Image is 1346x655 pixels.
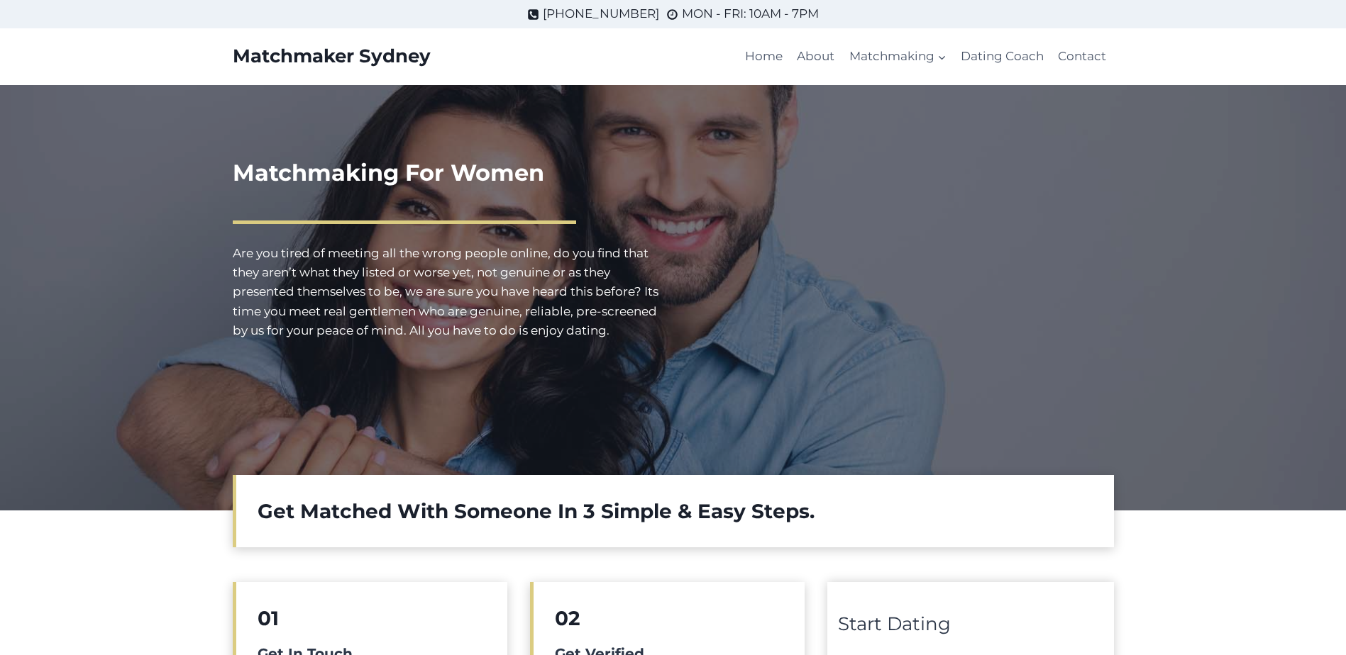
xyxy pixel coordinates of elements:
[738,40,1114,74] nav: Primary
[527,4,659,23] a: [PHONE_NUMBER]
[682,4,819,23] span: MON - FRI: 10AM - 7PM
[233,156,662,190] h1: Matchmaking For Women
[790,40,842,74] a: About
[1051,40,1113,74] a: Contact
[738,40,790,74] a: Home
[258,603,486,633] h2: 01
[258,496,1093,526] h2: Get Matched With Someone In 3 Simple & Easy Steps.​
[233,45,431,67] a: Matchmaker Sydney
[555,603,783,633] h2: 02
[233,244,662,340] p: Are you tired of meeting all the wrong people online, do you find that they aren’t what they list...
[954,40,1051,74] a: Dating Coach
[838,610,1103,639] div: Start Dating
[849,47,947,66] span: Matchmaking
[543,4,659,23] span: [PHONE_NUMBER]
[842,40,953,74] a: Matchmaking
